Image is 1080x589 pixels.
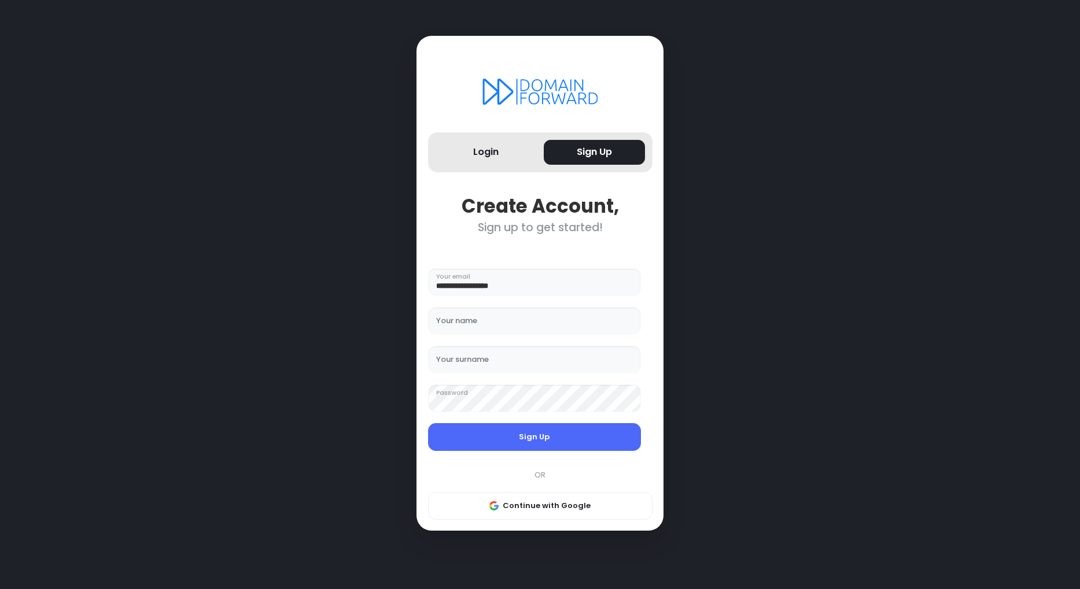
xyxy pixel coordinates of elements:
[428,423,642,451] button: Sign Up
[544,140,645,165] button: Sign Up
[422,469,658,481] div: OR
[428,195,653,217] div: Create Account,
[428,492,653,520] button: Continue with Google
[428,221,653,234] div: Sign up to get started!
[436,140,537,165] button: Login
